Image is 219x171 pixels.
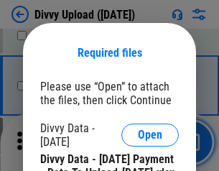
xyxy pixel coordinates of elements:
div: Required files [40,46,179,60]
button: Open [121,124,179,147]
div: Divvy Data - [DATE] [40,121,121,149]
div: Please use “Open” to attach the files, then click Continue [40,80,179,107]
span: Open [138,129,162,141]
